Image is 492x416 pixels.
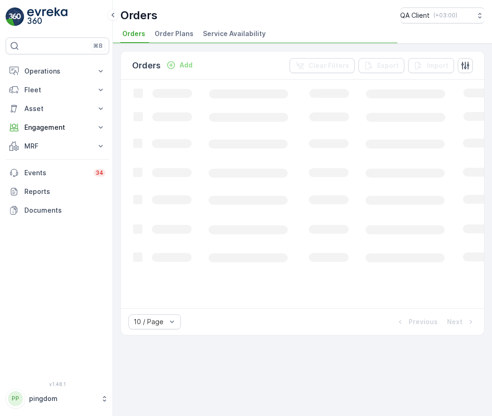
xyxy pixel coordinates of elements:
[6,182,109,201] a: Reports
[27,7,67,26] img: logo_light-DOdMpM7g.png
[6,81,109,99] button: Fleet
[24,206,105,215] p: Documents
[24,168,88,178] p: Events
[6,389,109,409] button: PPpingdom
[24,67,90,76] p: Operations
[308,61,349,70] p: Clear Filters
[447,317,462,327] p: Next
[24,123,90,132] p: Engagement
[377,61,399,70] p: Export
[400,7,485,23] button: QA Client(+03:00)
[132,59,161,72] p: Orders
[6,201,109,220] a: Documents
[400,11,430,20] p: QA Client
[120,8,157,23] p: Orders
[6,381,109,387] span: v 1.48.1
[96,169,104,177] p: 34
[203,29,266,38] span: Service Availability
[446,316,477,327] button: Next
[179,60,193,70] p: Add
[6,137,109,156] button: MRF
[290,58,355,73] button: Clear Filters
[6,118,109,137] button: Engagement
[29,394,96,403] p: pingdom
[6,62,109,81] button: Operations
[408,58,454,73] button: Import
[163,59,196,71] button: Add
[24,104,90,113] p: Asset
[395,316,439,327] button: Previous
[93,42,103,50] p: ⌘B
[6,7,24,26] img: logo
[122,29,145,38] span: Orders
[24,141,90,151] p: MRF
[8,391,23,406] div: PP
[155,29,194,38] span: Order Plans
[433,12,457,19] p: ( +03:00 )
[6,163,109,182] a: Events34
[409,317,438,327] p: Previous
[427,61,448,70] p: Import
[358,58,404,73] button: Export
[24,187,105,196] p: Reports
[6,99,109,118] button: Asset
[24,85,90,95] p: Fleet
